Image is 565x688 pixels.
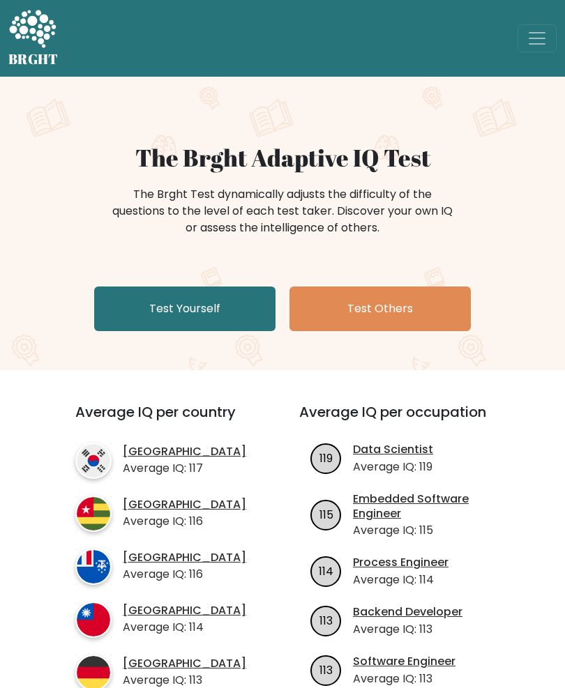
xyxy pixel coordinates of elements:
[123,513,246,530] p: Average IQ: 116
[123,551,246,565] a: [GEOGRAPHIC_DATA]
[94,286,276,331] a: Test Yourself
[123,657,246,671] a: [GEOGRAPHIC_DATA]
[353,621,462,638] p: Average IQ: 113
[75,549,112,585] img: country
[353,492,506,521] a: Embedded Software Engineer
[353,443,433,457] a: Data Scientist
[353,572,449,588] p: Average IQ: 114
[123,460,246,477] p: Average IQ: 117
[353,556,449,570] a: Process Engineer
[353,522,506,539] p: Average IQ: 115
[518,24,557,52] button: Toggle navigation
[353,459,433,475] p: Average IQ: 119
[123,445,246,459] a: [GEOGRAPHIC_DATA]
[8,6,59,71] a: BRGHT
[353,655,455,669] a: Software Engineer
[319,613,333,629] text: 113
[123,604,246,618] a: [GEOGRAPHIC_DATA]
[75,496,112,532] img: country
[75,443,112,479] img: country
[75,602,112,638] img: country
[353,605,462,620] a: Backend Developer
[299,404,506,437] h3: Average IQ per occupation
[123,566,246,583] p: Average IQ: 116
[123,619,246,636] p: Average IQ: 114
[8,144,557,172] h1: The Brght Adaptive IQ Test
[353,671,455,687] p: Average IQ: 113
[8,51,59,68] h5: BRGHT
[319,450,333,466] text: 119
[75,404,249,437] h3: Average IQ per country
[123,498,246,512] a: [GEOGRAPHIC_DATA]
[319,507,333,523] text: 115
[319,563,333,579] text: 114
[108,186,457,236] div: The Brght Test dynamically adjusts the difficulty of the questions to the level of each test take...
[319,662,333,678] text: 113
[289,286,471,331] a: Test Others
